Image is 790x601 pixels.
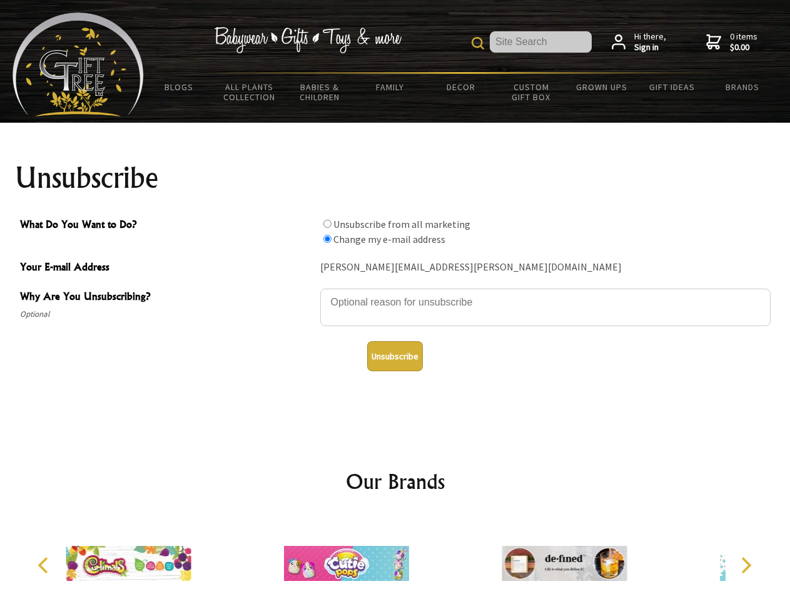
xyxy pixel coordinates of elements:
span: Your E-mail Address [20,259,314,277]
a: Gift Ideas [637,74,707,100]
label: Change my e-mail address [333,233,445,245]
textarea: Why Are You Unsubscribing? [320,289,771,326]
h1: Unsubscribe [15,163,776,193]
span: Hi there, [634,31,666,53]
a: All Plants Collection [215,74,285,110]
img: Babywear - Gifts - Toys & more [214,27,402,53]
a: Grown Ups [566,74,637,100]
a: Babies & Children [285,74,355,110]
label: Unsubscribe from all marketing [333,218,470,230]
input: What Do You Want to Do? [323,235,332,243]
a: BLOGS [144,74,215,100]
button: Previous [31,552,59,579]
a: 0 items$0.00 [706,31,757,53]
div: [PERSON_NAME][EMAIL_ADDRESS][PERSON_NAME][DOMAIN_NAME] [320,258,771,277]
a: Family [355,74,426,100]
button: Next [732,552,759,579]
input: Site Search [490,31,592,53]
span: Why Are You Unsubscribing? [20,289,314,307]
strong: $0.00 [730,42,757,53]
a: Decor [425,74,496,100]
h2: Our Brands [25,466,766,496]
a: Brands [707,74,778,100]
span: Optional [20,307,314,322]
input: What Do You Want to Do? [323,220,332,228]
button: Unsubscribe [367,341,423,371]
span: 0 items [730,31,757,53]
strong: Sign in [634,42,666,53]
img: Babyware - Gifts - Toys and more... [13,13,144,116]
a: Hi there,Sign in [612,31,666,53]
a: Custom Gift Box [496,74,567,110]
span: What Do You Want to Do? [20,217,314,235]
img: product search [472,37,484,49]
